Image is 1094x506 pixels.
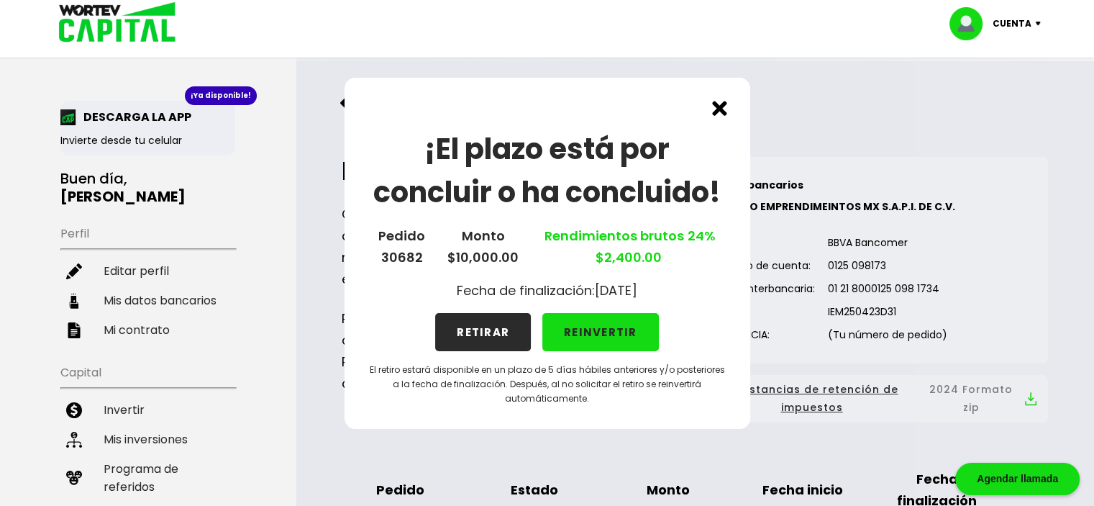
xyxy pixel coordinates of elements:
[368,127,727,214] h1: ¡El plazo está por concluir o ha concluido!
[993,13,1031,35] p: Cuenta
[949,7,993,40] img: profile-image
[1031,22,1051,26] img: icon-down
[955,463,1080,495] div: Agendar llamada
[378,225,425,268] p: Pedido 30682
[712,101,727,116] img: cross.ed5528e3.svg
[542,313,659,351] button: REINVERTIR
[541,227,716,266] a: Rendimientos brutos $2,400.00
[457,280,637,302] p: Fecha de finalización: [DATE]
[435,313,531,351] button: RETIRAR
[368,363,727,406] p: El retiro estará disponible en un plazo de 5 días hábiles anteriores y/o posteriores a la fecha d...
[684,227,716,245] span: 24%
[447,225,519,268] p: Monto $10,000.00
